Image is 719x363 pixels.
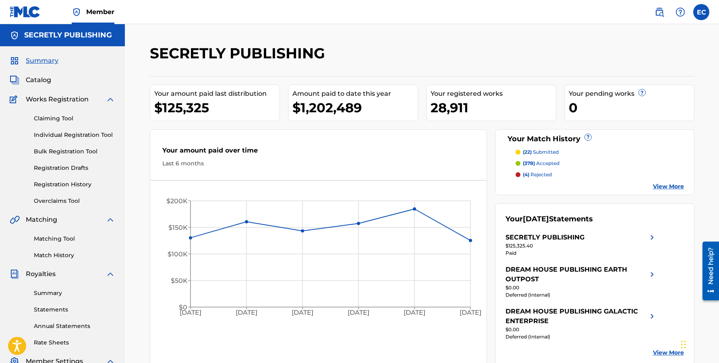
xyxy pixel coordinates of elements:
div: $0.00 [506,284,657,291]
div: DREAM HOUSE PUBLISHING EARTH OUTPOST [506,265,647,284]
div: $125,325 [154,99,280,117]
tspan: [DATE] [404,309,425,317]
div: Your amount paid over time [162,146,475,159]
p: submitted [523,148,559,156]
a: DREAM HOUSE PUBLISHING EARTH OUTPOSTright chevron icon$0.00Deferred (Internal) [506,265,657,299]
img: Matching [10,215,20,225]
div: Drag [681,332,686,357]
iframe: Resource Center [696,238,719,303]
tspan: [DATE] [292,309,313,317]
a: DREAM HOUSE PUBLISHING GALACTIC ENTERPRISEright chevron icon$0.00Deferred (Internal) [506,307,657,340]
div: Your Match History [506,134,684,144]
img: Summary [10,56,19,66]
span: [DATE] [523,214,549,223]
tspan: [DATE] [460,309,481,317]
img: search [655,7,664,17]
a: View More [653,182,684,191]
div: Your registered works [431,89,556,99]
a: Statements [34,305,115,314]
tspan: $0 [178,303,187,311]
p: accepted [523,160,559,167]
div: Your amount paid last distribution [154,89,280,99]
a: Registration History [34,180,115,189]
a: Match History [34,251,115,260]
div: User Menu [693,4,709,20]
tspan: [DATE] [179,309,201,317]
div: Last 6 months [162,159,475,168]
img: expand [106,95,115,104]
div: DREAM HOUSE PUBLISHING GALACTIC ENTERPRISE [506,307,647,326]
img: expand [106,215,115,225]
div: Your pending works [569,89,694,99]
img: right chevron icon [647,233,657,242]
tspan: [DATE] [348,309,369,317]
tspan: $50K [170,277,187,285]
iframe: Chat Widget [679,324,719,363]
a: Overclaims Tool [34,197,115,205]
span: ? [639,89,645,96]
span: (22) [523,149,532,155]
a: Public Search [651,4,667,20]
a: SECRETLY PUBLISHINGright chevron icon$125,325.40Paid [506,233,657,257]
h2: SECRETLY PUBLISHING [150,44,329,62]
a: Bulk Registration Tool [34,147,115,156]
span: (4) [523,171,529,177]
div: Deferred (Internal) [506,333,657,340]
img: Works Registration [10,95,20,104]
div: SECRETLY PUBLISHING [506,233,584,242]
div: $125,325.40 [506,242,657,250]
div: Paid [506,250,657,257]
span: (378) [523,160,535,166]
a: Registration Drafts [34,164,115,172]
tspan: [DATE] [236,309,257,317]
a: Summary [34,289,115,297]
img: Accounts [10,31,19,40]
img: help [675,7,685,17]
tspan: $150K [168,224,187,231]
a: SummarySummary [10,56,58,66]
tspan: $100K [167,250,187,258]
a: (4) rejected [516,171,684,178]
span: Royalties [26,269,56,279]
div: $1,202,489 [292,99,418,117]
div: Your Statements [506,214,593,225]
img: Catalog [10,75,19,85]
h5: SECRETLY PUBLISHING [24,31,112,40]
span: ? [585,134,591,140]
div: 28,911 [431,99,556,117]
span: Matching [26,215,57,225]
div: 0 [569,99,694,117]
p: rejected [523,171,552,178]
a: Claiming Tool [34,114,115,123]
a: View More [653,349,684,357]
img: Top Rightsholder [72,7,81,17]
span: Member [86,7,114,16]
a: Individual Registration Tool [34,131,115,139]
img: right chevron icon [647,265,657,284]
a: Annual Statements [34,322,115,330]
span: Summary [26,56,58,66]
a: CatalogCatalog [10,75,51,85]
div: Deferred (Internal) [506,291,657,299]
a: (22) submitted [516,148,684,156]
tspan: $200K [166,197,187,205]
div: Amount paid to date this year [292,89,418,99]
a: Rate Sheets [34,338,115,347]
span: Works Registration [26,95,89,104]
img: right chevron icon [647,307,657,326]
span: Catalog [26,75,51,85]
a: Matching Tool [34,235,115,243]
div: $0.00 [506,326,657,333]
img: MLC Logo [10,6,41,18]
div: Help [672,4,688,20]
a: (378) accepted [516,160,684,167]
img: expand [106,269,115,279]
img: Royalties [10,269,19,279]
